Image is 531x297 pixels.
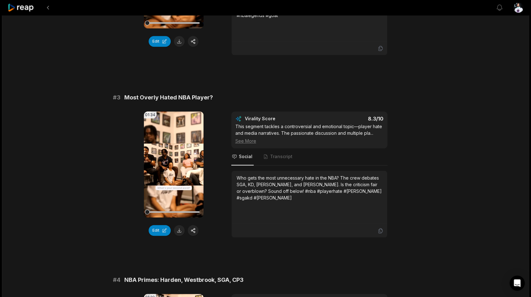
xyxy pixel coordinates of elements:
div: Who gets the most unnecessary hate in the NBA? The crew debates SGA, KD, [PERSON_NAME], and [PERS... [237,175,382,201]
div: Virality Score [245,116,313,122]
nav: Tabs [231,148,387,165]
span: Transcript [270,153,292,160]
div: 8.3 /10 [316,116,383,122]
div: Open Intercom Messenger [510,276,525,291]
button: Edit [149,36,171,47]
div: See More [235,138,383,144]
span: NBA Primes: Harden, Westbrook, SGA, CP3 [124,276,244,284]
div: This segment tackles a controversial and emotional topic—player hate and media narratives. The pa... [235,123,383,144]
span: # 3 [113,93,121,102]
video: Your browser does not support mp4 format. [144,111,204,217]
span: Social [239,153,252,160]
span: Most Overly Hated NBA Player? [124,93,213,102]
button: Edit [149,225,171,236]
span: # 4 [113,276,121,284]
